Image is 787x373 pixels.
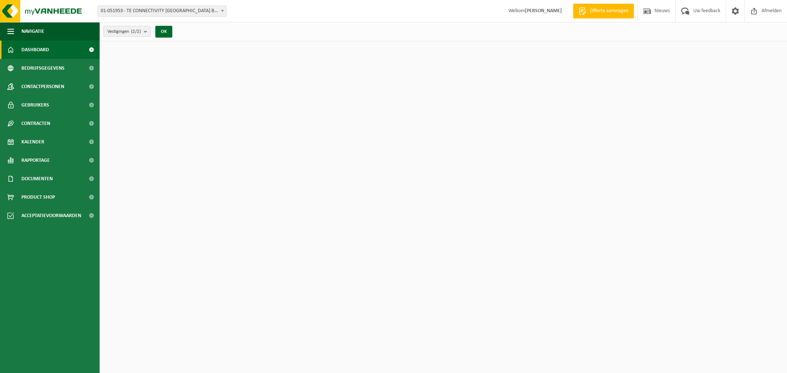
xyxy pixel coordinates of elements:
[21,151,50,170] span: Rapportage
[155,26,172,38] button: OK
[21,170,53,188] span: Documenten
[525,8,562,14] strong: [PERSON_NAME]
[97,6,227,17] span: 01-051953 - TE CONNECTIVITY BELGIUM BV - OOSTKAMP
[98,6,226,16] span: 01-051953 - TE CONNECTIVITY BELGIUM BV - OOSTKAMP
[21,41,49,59] span: Dashboard
[21,188,55,206] span: Product Shop
[573,4,634,18] a: Offerte aanvragen
[107,26,141,37] span: Vestigingen
[21,96,49,114] span: Gebruikers
[131,29,141,34] count: (2/2)
[21,114,50,133] span: Contracten
[21,22,44,41] span: Navigatie
[21,77,64,96] span: Contactpersonen
[21,59,65,77] span: Bedrijfsgegevens
[21,206,81,225] span: Acceptatievoorwaarden
[588,7,630,15] span: Offerte aanvragen
[103,26,151,37] button: Vestigingen(2/2)
[21,133,44,151] span: Kalender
